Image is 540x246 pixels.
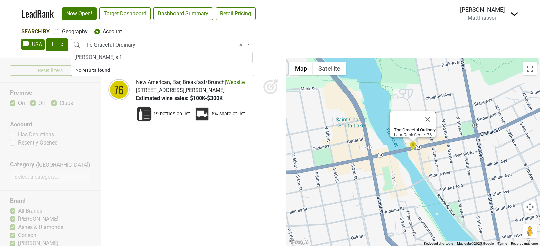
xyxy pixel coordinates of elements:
[103,28,122,36] label: Account
[287,237,310,246] a: Open this area in Google Maps (opens a new window)
[523,62,537,75] button: Toggle fullscreen view
[194,106,210,122] img: Percent Distributor Share
[136,106,152,122] img: Wine List
[420,111,436,127] button: Close
[511,242,538,245] a: Report a map error
[109,80,129,100] div: 76
[216,7,256,20] a: Retail Pricing
[136,95,223,101] span: Estimated wine sales: $100K-$300K
[394,127,436,137] div: LeadRank Score: 76
[211,111,245,117] span: 5% share of list
[424,241,453,246] button: Keyboard shortcuts
[226,79,245,85] a: Website
[153,111,190,117] span: 19 bottles on list
[71,65,254,76] li: No results found
[99,7,151,20] a: Target Dashboard
[21,28,50,35] span: Search By
[289,62,313,75] button: Show street map
[409,141,416,152] div: The Graceful Ordinary
[62,28,88,36] label: Geography
[136,79,225,85] span: New American, Bar, Breakfast/Brunch
[510,10,518,18] img: Dropdown Menu
[239,41,242,49] span: Remove all items
[83,41,246,49] span: The Graceful Ordinary
[498,242,507,245] a: Terms
[460,5,505,14] div: [PERSON_NAME]
[22,7,54,21] a: LeadRank
[62,7,97,20] a: Now Open!
[468,15,498,21] span: Matthiasson
[136,78,245,86] div: |
[71,39,254,51] span: The Graceful Ordinary
[523,224,537,238] button: Drag Pegman onto the map to open Street View
[523,200,537,214] button: Map camera controls
[394,127,436,132] b: The Graceful Ordinary
[287,237,310,246] img: Google
[153,7,213,20] a: Dashboard Summary
[313,62,346,75] button: Show satellite imagery
[136,87,225,93] span: [STREET_ADDRESS][PERSON_NAME]
[457,242,494,245] span: Map data ©2025 Google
